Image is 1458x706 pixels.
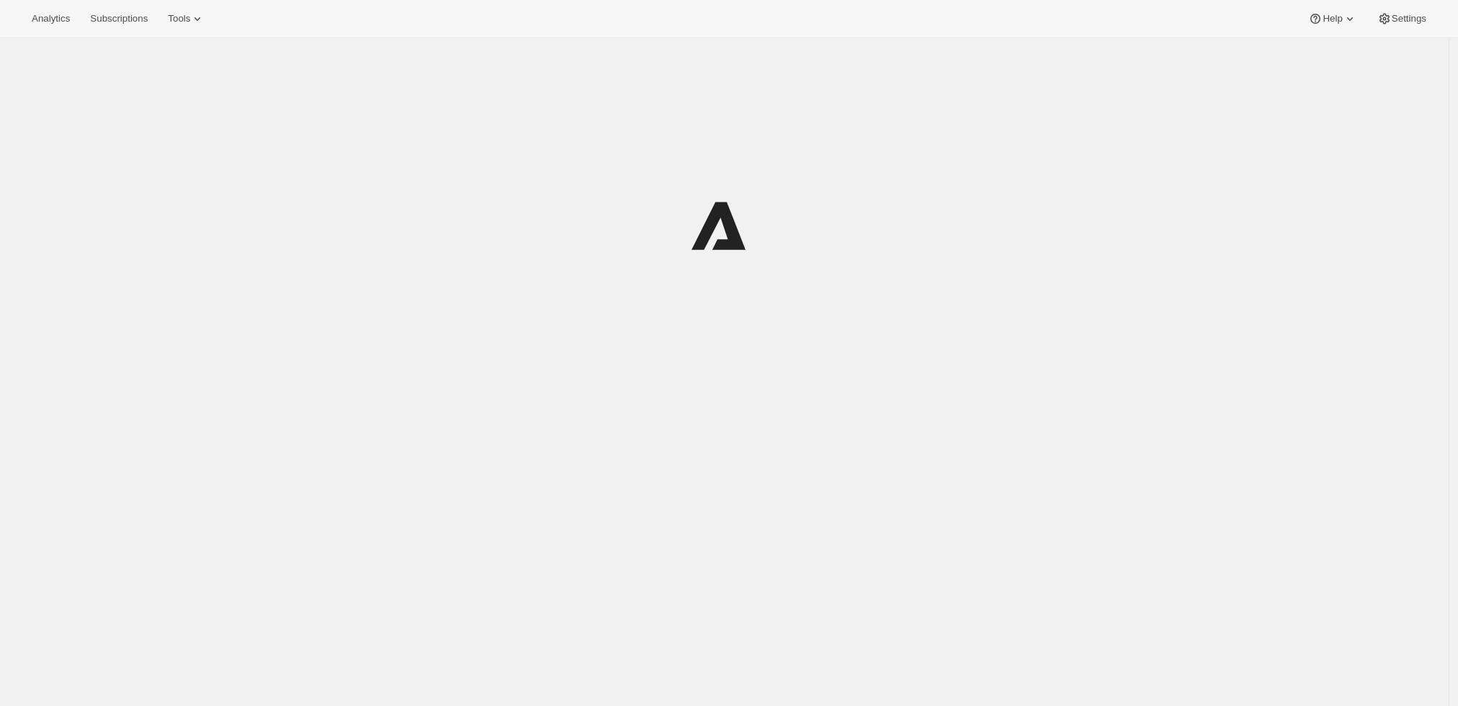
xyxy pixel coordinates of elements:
button: Tools [159,9,213,29]
button: Subscriptions [81,9,156,29]
button: Analytics [23,9,79,29]
span: Analytics [32,13,70,24]
span: Settings [1392,13,1426,24]
span: Help [1323,13,1342,24]
span: Subscriptions [90,13,148,24]
button: Settings [1369,9,1435,29]
button: Help [1300,9,1365,29]
span: Tools [168,13,190,24]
